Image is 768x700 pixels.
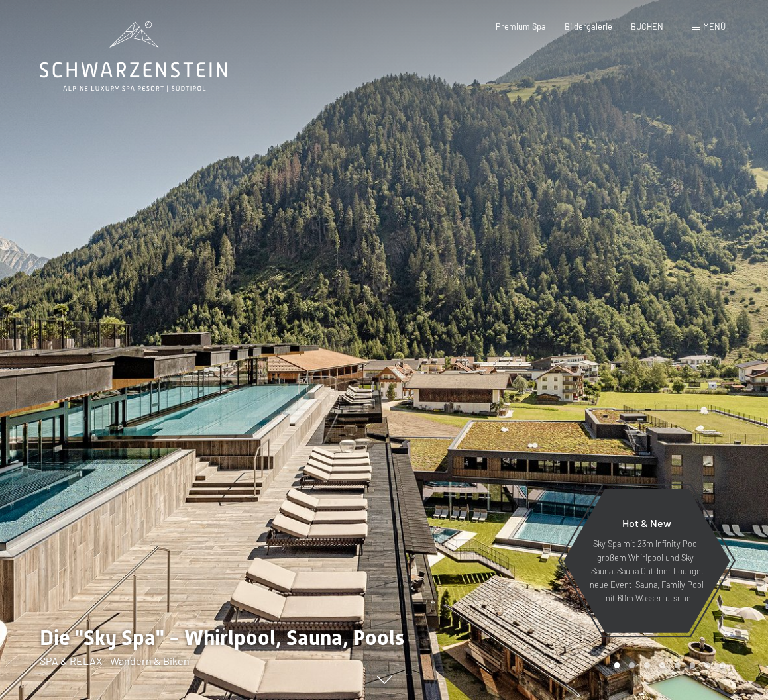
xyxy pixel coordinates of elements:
div: Carousel Page 1 (Current Slide) [614,662,620,668]
div: Carousel Page 4 [659,662,665,668]
a: Bildergalerie [565,21,612,32]
div: Carousel Page 6 [690,662,696,668]
div: Carousel Page 8 [720,662,726,668]
div: Carousel Page 5 [675,662,681,668]
span: Hot & New [622,517,671,529]
a: Premium Spa [496,21,546,32]
a: BUCHEN [631,21,663,32]
div: Carousel Page 3 [644,662,650,668]
span: Menü [703,21,726,32]
a: Hot & New Sky Spa mit 23m Infinity Pool, großem Whirlpool und Sky-Sauna, Sauna Outdoor Lounge, ne... [563,488,731,634]
p: Sky Spa mit 23m Infinity Pool, großem Whirlpool und Sky-Sauna, Sauna Outdoor Lounge, neue Event-S... [589,537,704,605]
div: Carousel Page 7 [704,662,710,668]
div: Carousel Page 2 [629,662,635,668]
div: Carousel Pagination [610,662,726,668]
